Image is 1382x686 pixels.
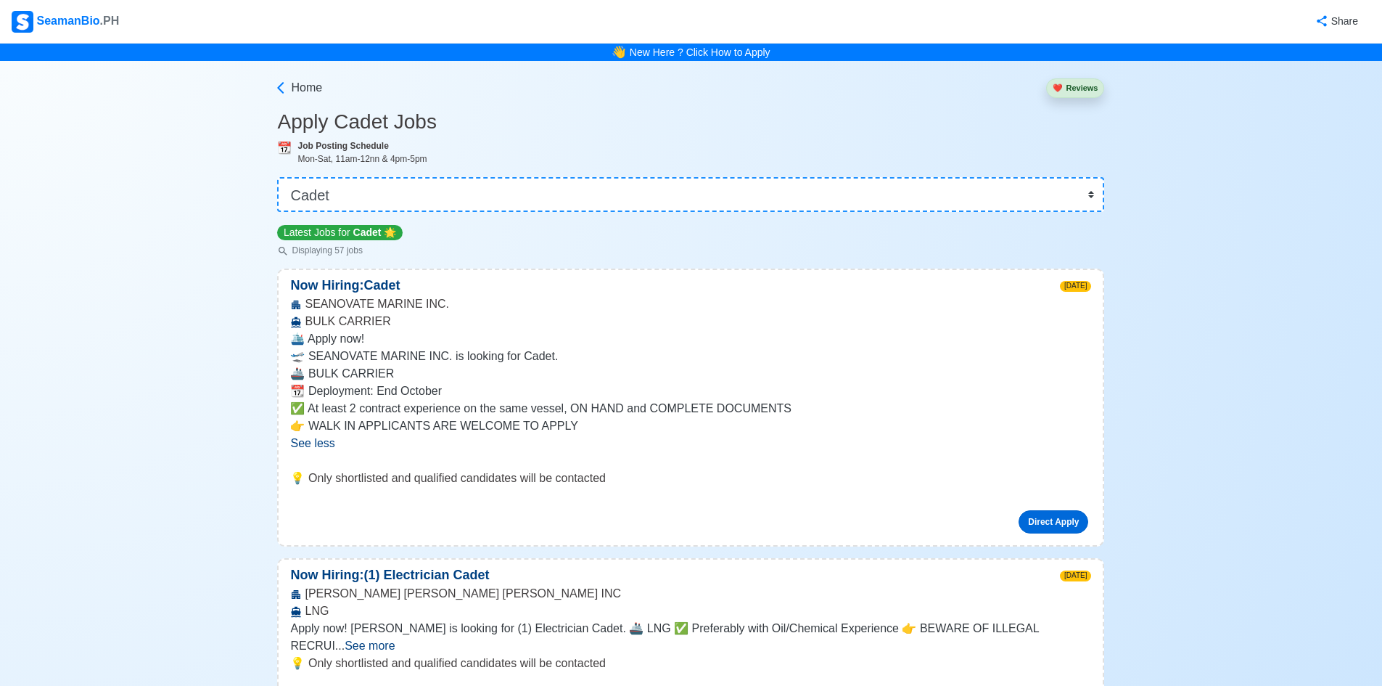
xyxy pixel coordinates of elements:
[12,11,119,33] div: SeamanBio
[290,622,1039,652] span: Apply now! [PERSON_NAME] is looking for (1) Electrician Cadet. 🚢 LNG ✅ Preferably with Oil/Chemic...
[277,142,292,154] span: calendar
[279,565,501,585] p: Now Hiring: (1) Electrician Cadet
[1060,571,1091,581] span: [DATE]
[279,295,1103,330] div: SEANOVATE MARINE INC. BULK CARRIER
[297,152,1104,166] div: Mon-Sat, 11am-12nn & 4pm-5pm
[297,141,388,151] b: Job Posting Schedule
[279,585,1103,620] div: [PERSON_NAME] [PERSON_NAME] [PERSON_NAME] INC LNG
[100,15,120,27] span: .PH
[353,226,382,238] span: Cadet
[277,110,1104,134] h3: Apply Cadet Jobs
[290,470,1091,487] p: 💡 Only shortlisted and qualified candidates will be contacted
[290,655,1091,672] p: 💡 Only shortlisted and qualified candidates will be contacted
[384,226,396,238] span: star
[630,46,770,58] a: New Here ? Click How to Apply
[279,276,411,295] p: Now Hiring: Cadet
[335,640,395,652] span: ...
[12,11,33,33] img: Logo
[345,640,395,652] span: See more
[1046,78,1104,98] button: heartReviews
[290,330,1091,348] p: 🛳️ Apply now!
[291,79,322,97] span: Home
[277,244,402,257] p: Displaying 57 jobs
[290,348,1091,365] p: 🛫 SEANOVATE MARINE INC. is looking for Cadet.
[1019,510,1088,534] a: Direct Apply
[290,417,1091,435] p: 👉 WALK IN APPLICANTS ARE WELCOME TO APPLY
[277,225,402,240] p: Latest Jobs for
[1060,281,1091,292] span: [DATE]
[1053,83,1063,92] span: heart
[608,41,630,63] span: bell
[290,437,334,449] span: See less
[290,400,1091,417] p: ✅ At least 2 contract experience on the same vessel, ON HAND and COMPLETE DOCUMENTS
[290,365,1091,383] p: 🚢 BULK CARRIER
[273,79,322,97] a: Home
[1301,7,1370,36] button: Share
[290,383,1091,400] p: 📆 Deployment: End October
